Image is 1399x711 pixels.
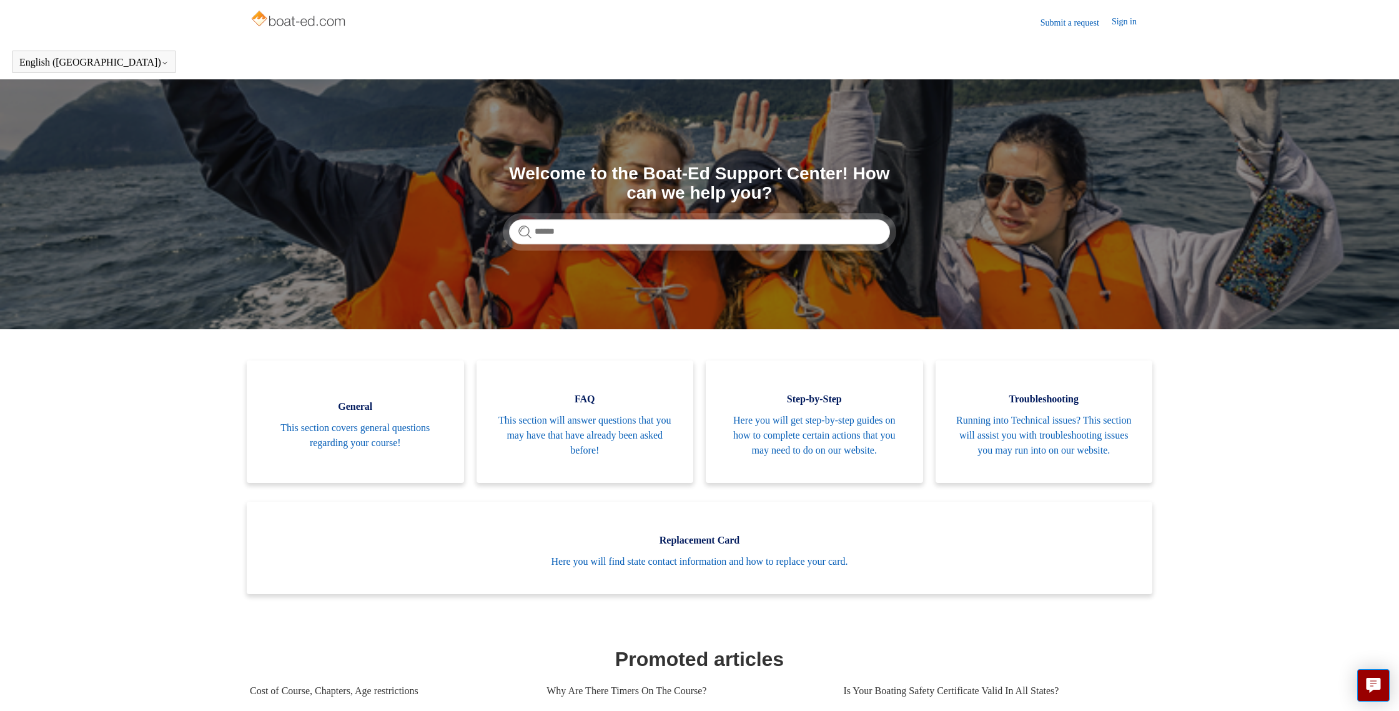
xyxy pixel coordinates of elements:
[250,644,1149,674] h1: Promoted articles
[706,360,923,483] a: Step-by-Step Here you will get step-by-step guides on how to complete certain actions that you ma...
[724,392,904,407] span: Step-by-Step
[724,413,904,458] span: Here you will get step-by-step guides on how to complete certain actions that you may need to do ...
[954,392,1134,407] span: Troubleshooting
[954,413,1134,458] span: Running into Technical issues? This section will assist you with troubleshooting issues you may r...
[509,164,890,203] h1: Welcome to the Boat-Ed Support Center! How can we help you?
[19,57,169,68] button: English ([GEOGRAPHIC_DATA])
[936,360,1153,483] a: Troubleshooting Running into Technical issues? This section will assist you with troubleshooting ...
[1112,15,1149,30] a: Sign in
[495,392,675,407] span: FAQ
[1357,669,1390,702] button: Live chat
[509,219,890,244] input: Search
[247,360,464,483] a: General This section covers general questions regarding your course!
[477,360,694,483] a: FAQ This section will answer questions that you may have that have already been asked before!
[265,399,445,414] span: General
[247,502,1152,594] a: Replacement Card Here you will find state contact information and how to replace your card.
[265,554,1134,569] span: Here you will find state contact information and how to replace your card.
[250,7,349,32] img: Boat-Ed Help Center home page
[843,674,1140,708] a: Is Your Boating Safety Certificate Valid In All States?
[265,533,1134,548] span: Replacement Card
[495,413,675,458] span: This section will answer questions that you may have that have already been asked before!
[250,674,528,708] a: Cost of Course, Chapters, Age restrictions
[1041,16,1112,29] a: Submit a request
[265,420,445,450] span: This section covers general questions regarding your course!
[546,674,824,708] a: Why Are There Timers On The Course?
